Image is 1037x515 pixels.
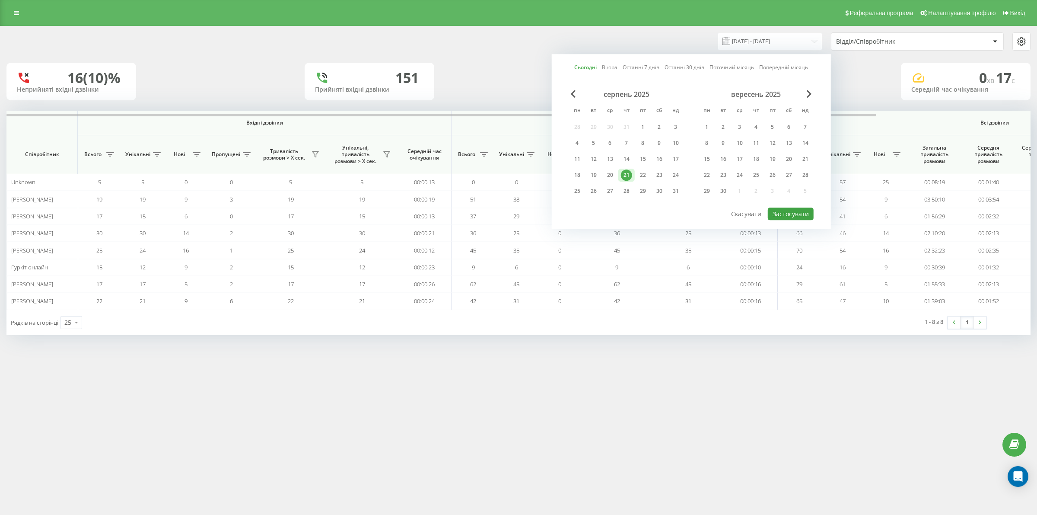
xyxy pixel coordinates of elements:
a: Попередній місяць [759,64,808,72]
div: 15 [637,154,649,165]
span: 6 [515,263,518,271]
div: Неприйняті вхідні дзвінки [17,86,126,93]
span: Унікальні, тривалість розмови > Х сек. [331,144,380,165]
div: 19 [588,170,599,181]
div: чт 25 вер 2025 р. [748,169,764,182]
div: 14 [621,154,632,165]
div: чт 11 вер 2025 р. [748,137,764,150]
div: 7 [621,138,632,149]
span: Вхідні дзвінки [100,119,429,126]
div: 151 [395,70,419,86]
div: 27 [604,186,616,197]
div: 20 [604,170,616,181]
div: вт 9 вер 2025 р. [715,137,732,150]
span: 17 [288,280,294,288]
span: Співробітник [14,151,70,158]
span: Нові [169,151,190,158]
div: сб 20 вер 2025 р. [781,153,797,166]
div: пт 22 серп 2025 р. [635,169,651,182]
span: 30 [288,229,294,237]
div: чт 28 серп 2025 р. [618,185,635,198]
abbr: вівторок [587,105,600,118]
abbr: вівторок [717,105,730,118]
span: 29 [513,212,519,220]
span: 17 [996,68,1015,87]
span: 54 [840,246,846,254]
abbr: четвер [750,105,763,118]
span: 57 [840,178,846,186]
span: Next Month [807,90,812,98]
div: пн 15 вер 2025 р. [699,153,715,166]
abbr: понеділок [700,105,713,118]
td: 00:00:13 [398,208,452,225]
div: 5 [588,138,599,149]
span: 25 [513,229,519,237]
div: 16 (10)% [67,70,121,86]
div: 1 [637,122,649,133]
a: Вчора [602,64,617,72]
div: сб 6 вер 2025 р. [781,121,797,134]
div: 8 [701,138,713,149]
div: пн 25 серп 2025 р. [569,185,585,198]
div: сб 27 вер 2025 р. [781,169,797,182]
div: вт 19 серп 2025 р. [585,169,602,182]
span: 5 [184,280,188,288]
span: [PERSON_NAME] [11,280,53,288]
div: 10 [734,138,745,149]
div: 9 [718,138,729,149]
span: 17 [288,212,294,220]
div: 23 [718,170,729,181]
div: 25 [751,170,762,181]
span: 0 [558,263,561,271]
span: 0 [472,178,475,186]
span: 2 [230,263,233,271]
div: пн 18 серп 2025 р. [569,169,585,182]
div: 28 [621,186,632,197]
span: 16 [183,246,189,254]
span: 15 [288,263,294,271]
span: [PERSON_NAME] [11,212,53,220]
div: чт 4 вер 2025 р. [748,121,764,134]
div: нд 24 серп 2025 р. [668,169,684,182]
span: 0 [230,212,233,220]
div: ср 3 вер 2025 р. [732,121,748,134]
div: нд 10 серп 2025 р. [668,137,684,150]
span: 9 [884,195,887,203]
span: 30 [140,229,146,237]
div: 30 [718,186,729,197]
td: 00:02:13 [961,225,1015,242]
span: 30 [359,229,365,237]
span: 5 [141,178,144,186]
div: 21 [800,154,811,165]
div: вт 2 вер 2025 р. [715,121,732,134]
span: 0 [558,229,561,237]
div: вт 26 серп 2025 р. [585,185,602,198]
td: 03:50:10 [907,191,961,208]
td: 00:00:26 [398,276,452,293]
button: Скасувати [726,208,766,220]
span: Всього [456,151,477,158]
span: Unknown [11,178,35,186]
div: нд 14 вер 2025 р. [797,137,814,150]
span: 41 [840,212,846,220]
span: 30 [96,229,102,237]
div: вт 23 вер 2025 р. [715,169,732,182]
span: 36 [614,229,620,237]
div: чт 7 серп 2025 р. [618,137,635,150]
div: нд 28 вер 2025 р. [797,169,814,182]
td: 01:56:29 [907,208,961,225]
span: Реферальна програма [850,10,913,16]
div: вересень 2025 [699,90,814,99]
div: сб 9 серп 2025 р. [651,137,668,150]
div: нд 17 серп 2025 р. [668,153,684,166]
span: 14 [183,229,189,237]
div: вт 30 вер 2025 р. [715,185,732,198]
span: 66 [796,229,802,237]
span: 16 [883,246,889,254]
span: 35 [513,246,519,254]
td: 00:00:23 [398,259,452,276]
td: 00:00:13 [398,174,452,191]
span: 6 [884,212,887,220]
span: 2 [230,229,233,237]
span: 0 [230,178,233,186]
